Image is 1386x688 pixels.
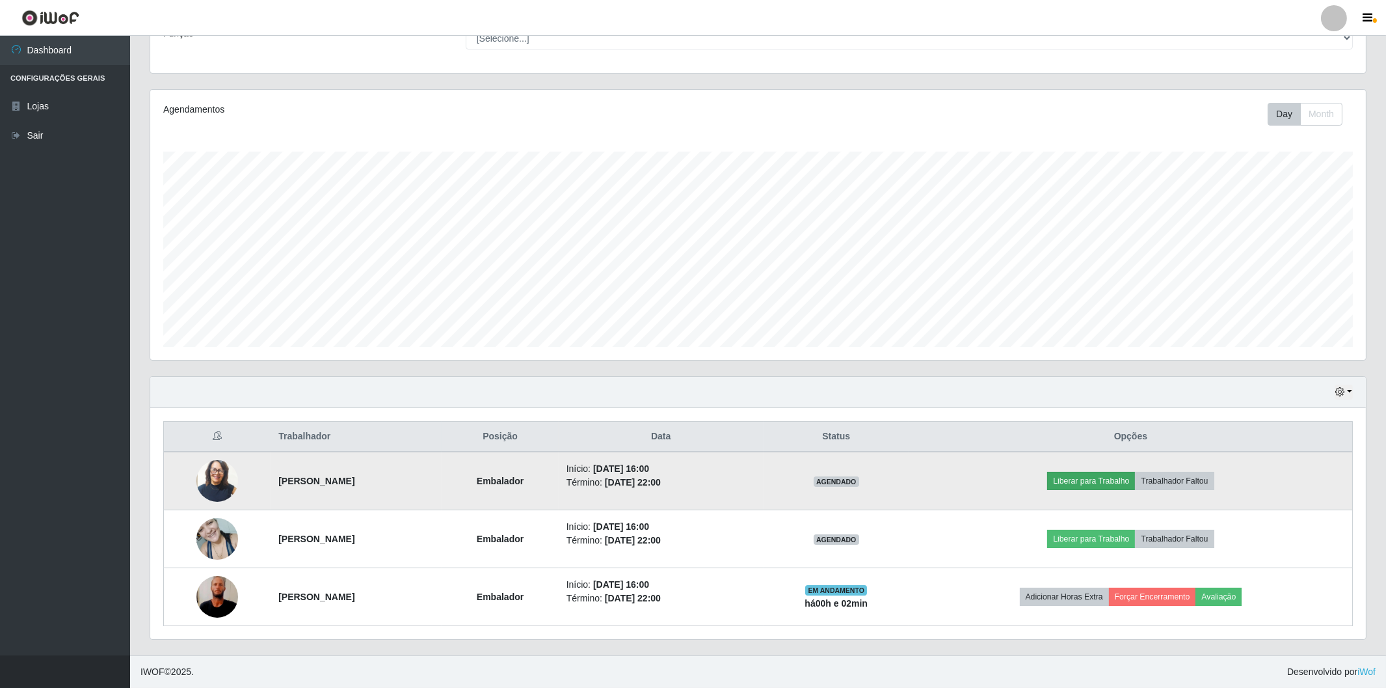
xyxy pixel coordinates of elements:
[566,462,756,476] li: Início:
[559,422,764,452] th: Data
[278,592,354,602] strong: [PERSON_NAME]
[278,534,354,544] strong: [PERSON_NAME]
[566,476,756,489] li: Término:
[1300,103,1342,126] button: Month
[163,103,648,117] div: Agendamentos
[21,10,79,26] img: CoreUI Logo
[566,520,756,534] li: Início:
[1047,472,1135,490] button: Liberar para Trabalho
[764,422,909,452] th: Status
[1109,588,1196,606] button: Forçar Encerramento
[593,463,649,474] time: [DATE] 16:00
[566,534,756,547] li: Término:
[140,667,165,677] span: IWOF
[593,521,649,532] time: [DATE] 16:00
[1195,588,1242,606] button: Avaliação
[196,511,238,566] img: 1714959691742.jpeg
[278,476,354,486] strong: [PERSON_NAME]
[566,578,756,592] li: Início:
[1268,103,1342,126] div: First group
[605,535,661,545] time: [DATE] 22:00
[1268,103,1353,126] div: Toolbar with button groups
[909,422,1353,452] th: Opções
[593,579,649,590] time: [DATE] 16:00
[566,592,756,605] li: Término:
[196,551,238,643] img: 1751591398028.jpeg
[605,477,661,488] time: [DATE] 22:00
[814,476,859,487] span: AGENDADO
[477,476,524,486] strong: Embalador
[477,534,524,544] strong: Embalador
[814,534,859,545] span: AGENDADO
[1287,665,1376,679] span: Desenvolvido por
[805,598,868,609] strong: há 00 h e 02 min
[196,456,238,505] img: 1720054938864.jpeg
[805,585,867,596] span: EM ANDAMENTO
[1135,472,1214,490] button: Trabalhador Faltou
[1047,530,1135,548] button: Liberar para Trabalho
[1357,667,1376,677] a: iWof
[1135,530,1214,548] button: Trabalhador Faltou
[477,592,524,602] strong: Embalador
[140,665,194,679] span: © 2025 .
[1020,588,1109,606] button: Adicionar Horas Extra
[271,422,442,452] th: Trabalhador
[605,593,661,603] time: [DATE] 22:00
[442,422,558,452] th: Posição
[1268,103,1301,126] button: Day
